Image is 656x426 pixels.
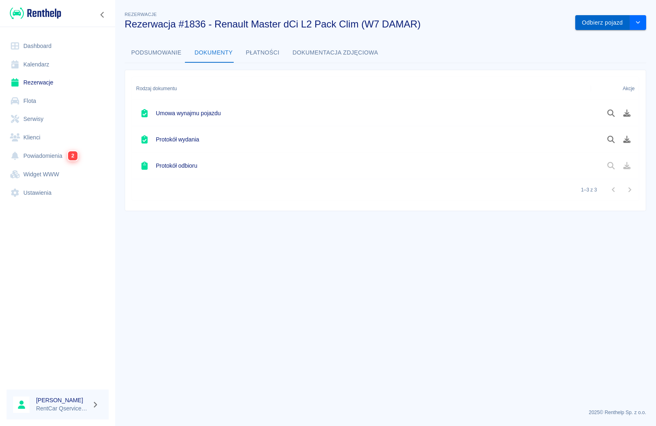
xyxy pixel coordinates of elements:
[96,9,109,20] button: Zwiń nawigację
[7,165,109,184] a: Widget WWW
[7,55,109,74] a: Kalendarz
[575,15,630,30] button: Odbierz pojazd
[591,77,639,100] div: Akcje
[36,396,89,404] h6: [PERSON_NAME]
[7,128,109,147] a: Klienci
[156,109,221,117] h6: Umowa wynajmu pojazdu
[156,135,199,144] h6: Protokół wydania
[623,77,635,100] div: Akcje
[7,184,109,202] a: Ustawienia
[7,73,109,92] a: Rezerwacje
[239,43,286,63] button: Płatności
[156,162,197,170] h6: Protokół odbioru
[603,106,619,120] button: Podgląd dokumentu
[7,7,61,20] a: Renthelp logo
[132,77,591,100] div: Rodzaj dokumentu
[7,92,109,110] a: Flota
[603,132,619,146] button: Podgląd dokumentu
[619,106,635,120] button: Pobierz dokument
[7,37,109,55] a: Dashboard
[136,77,177,100] div: Rodzaj dokumentu
[7,146,109,165] a: Powiadomienia2
[36,404,89,413] p: RentCar Qservice Damar Parts
[125,18,569,30] h3: Rezerwacja #1836 - Renault Master dCi L2 Pack Clim (W7 DAMAR)
[125,12,157,17] span: Rezerwacje
[581,186,597,194] p: 1–3 z 3
[188,43,239,63] button: Dokumenty
[630,15,646,30] button: drop-down
[68,151,77,160] span: 2
[10,7,61,20] img: Renthelp logo
[7,110,109,128] a: Serwisy
[619,132,635,146] button: Pobierz dokument
[125,43,188,63] button: Podsumowanie
[286,43,385,63] button: Dokumentacja zdjęciowa
[125,409,646,416] p: 2025 © Renthelp Sp. z o.o.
